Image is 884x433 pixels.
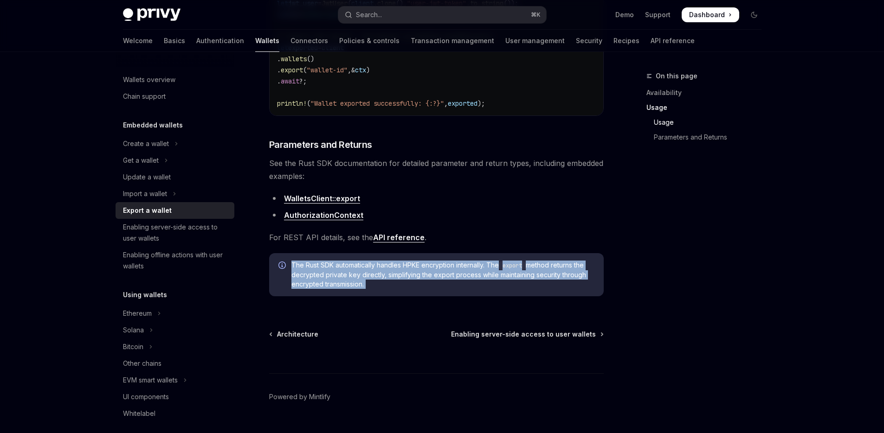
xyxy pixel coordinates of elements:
a: Wallets [255,30,279,52]
a: Availability [646,85,769,100]
div: Other chains [123,358,161,369]
div: EVM smart wallets [123,375,178,386]
a: Policies & controls [339,30,400,52]
a: WalletsClient::export [284,194,360,204]
div: Get a wallet [123,155,159,166]
a: Welcome [123,30,153,52]
span: println! [277,99,307,108]
div: UI components [123,391,169,402]
span: , [444,99,448,108]
div: Export a wallet [123,205,172,216]
div: Ethereum [123,308,152,319]
div: Search... [356,9,382,20]
a: User management [505,30,565,52]
a: Basics [164,30,185,52]
div: Enabling offline actions with user wallets [123,249,229,272]
span: ); [477,99,485,108]
span: await [281,77,299,85]
code: export [499,261,526,270]
a: UI components [116,388,234,405]
a: Whitelabel [116,405,234,422]
button: Open search [338,6,546,23]
span: . [277,77,281,85]
span: Architecture [277,330,318,339]
span: wallets [281,55,307,63]
span: ctx [355,66,366,74]
a: Architecture [270,330,318,339]
div: Whitelabel [123,408,155,419]
a: Enabling server-side access to user wallets [116,219,234,247]
button: Toggle dark mode [747,7,761,22]
span: Dashboard [689,10,725,19]
span: ? [299,77,303,85]
svg: Info [278,261,288,271]
span: "wallet-id" [307,66,348,74]
a: Transaction management [411,30,494,52]
span: On this page [656,70,697,82]
div: Update a wallet [123,172,171,183]
span: For REST API details, see the . [269,231,604,244]
span: "Wallet exported successfully: {:?}" [310,99,444,108]
a: Dashboard [682,7,739,22]
span: ( [307,99,310,108]
span: See the Rust SDK documentation for detailed parameter and return types, including embedded examples: [269,157,604,183]
a: Recipes [613,30,639,52]
span: ( [303,66,307,74]
a: Enabling offline actions with user wallets [116,247,234,274]
a: Parameters and Returns [646,130,769,145]
a: Other chains [116,355,234,372]
span: export [281,66,303,74]
span: () [307,55,314,63]
div: Enabling server-side access to user wallets [123,222,229,244]
a: Enabling server-side access to user wallets [451,330,603,339]
a: API reference [651,30,695,52]
span: Parameters and Returns [269,138,372,151]
span: exported [448,99,477,108]
a: Demo [615,10,634,19]
a: Usage [646,100,769,115]
span: & [351,66,355,74]
div: Import a wallet [123,188,167,199]
button: Toggle Ethereum section [116,305,234,322]
button: Toggle Get a wallet section [116,152,234,169]
div: Create a wallet [123,138,169,149]
a: Authentication [196,30,244,52]
button: Toggle Create a wallet section [116,135,234,152]
button: Toggle EVM smart wallets section [116,372,234,388]
a: API reference [373,233,425,242]
button: Toggle Import a wallet section [116,185,234,202]
div: Bitcoin [123,341,143,352]
span: The Rust SDK automatically handles HPKE encryption internally. The method returns the decrypted p... [291,261,594,289]
a: Usage [646,115,769,130]
span: ) [366,66,370,74]
button: Toggle Bitcoin section [116,338,234,355]
span: Enabling server-side access to user wallets [451,330,596,339]
a: Update a wallet [116,169,234,185]
a: Export a wallet [116,202,234,219]
div: Wallets overview [123,74,175,85]
a: AuthorizationContext [284,210,363,220]
a: Security [576,30,602,52]
img: dark logo [123,8,181,21]
a: Connectors [290,30,328,52]
h5: Embedded wallets [123,120,183,131]
div: Chain support [123,91,166,102]
div: Solana [123,325,144,336]
a: Wallets overview [116,71,234,88]
button: Toggle Solana section [116,322,234,338]
a: Chain support [116,88,234,105]
a: Powered by Mintlify [269,392,330,401]
span: , [348,66,351,74]
span: . [277,55,281,63]
h5: Using wallets [123,289,167,300]
a: Support [645,10,671,19]
span: ⌘ K [531,11,541,19]
span: . [277,66,281,74]
span: ; [303,77,307,85]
